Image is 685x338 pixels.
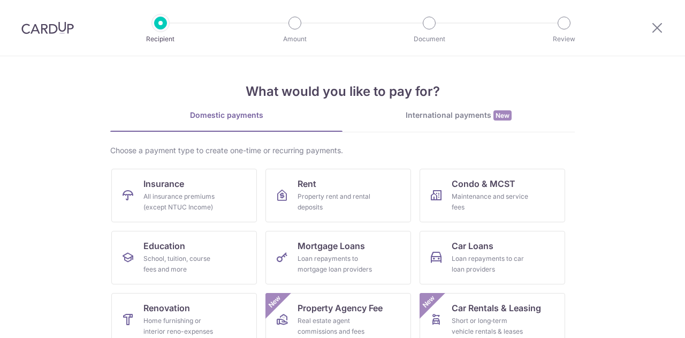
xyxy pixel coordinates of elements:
[524,34,604,44] p: Review
[143,191,220,213] div: All insurance premiums (except NTUC Income)
[420,231,565,284] a: Car LoansLoan repayments to car loan providers
[110,110,342,121] div: Domestic payments
[420,169,565,222] a: Condo & MCSTMaintenance and service fees
[143,253,220,275] div: School, tuition, course fees and more
[493,110,512,121] span: New
[298,316,375,337] div: Real estate agent commissions and fees
[452,191,529,213] div: Maintenance and service fees
[298,302,383,314] span: Property Agency Fee
[265,231,411,284] a: Mortgage LoansLoan repayments to mortgage loan providers
[390,34,469,44] p: Document
[143,302,190,314] span: Renovation
[111,231,257,284] a: EducationSchool, tuition, course fees and more
[452,316,529,337] div: Short or long‑term vehicle rentals & leases
[420,293,438,311] span: New
[298,177,316,190] span: Rent
[298,253,375,275] div: Loan repayments to mortgage loan providers
[143,239,185,252] span: Education
[452,253,529,275] div: Loan repayments to car loan providers
[21,21,74,34] img: CardUp
[266,293,284,311] span: New
[110,82,575,101] h4: What would you like to pay for?
[298,239,365,252] span: Mortgage Loans
[110,145,575,156] div: Choose a payment type to create one-time or recurring payments.
[616,306,674,333] iframe: Opens a widget where you can find more information
[452,239,493,252] span: Car Loans
[265,169,411,222] a: RentProperty rent and rental deposits
[452,302,541,314] span: Car Rentals & Leasing
[111,169,257,222] a: InsuranceAll insurance premiums (except NTUC Income)
[143,177,184,190] span: Insurance
[255,34,334,44] p: Amount
[298,191,375,213] div: Property rent and rental deposits
[143,316,220,337] div: Home furnishing or interior reno-expenses
[342,110,575,121] div: International payments
[121,34,200,44] p: Recipient
[452,177,515,190] span: Condo & MCST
